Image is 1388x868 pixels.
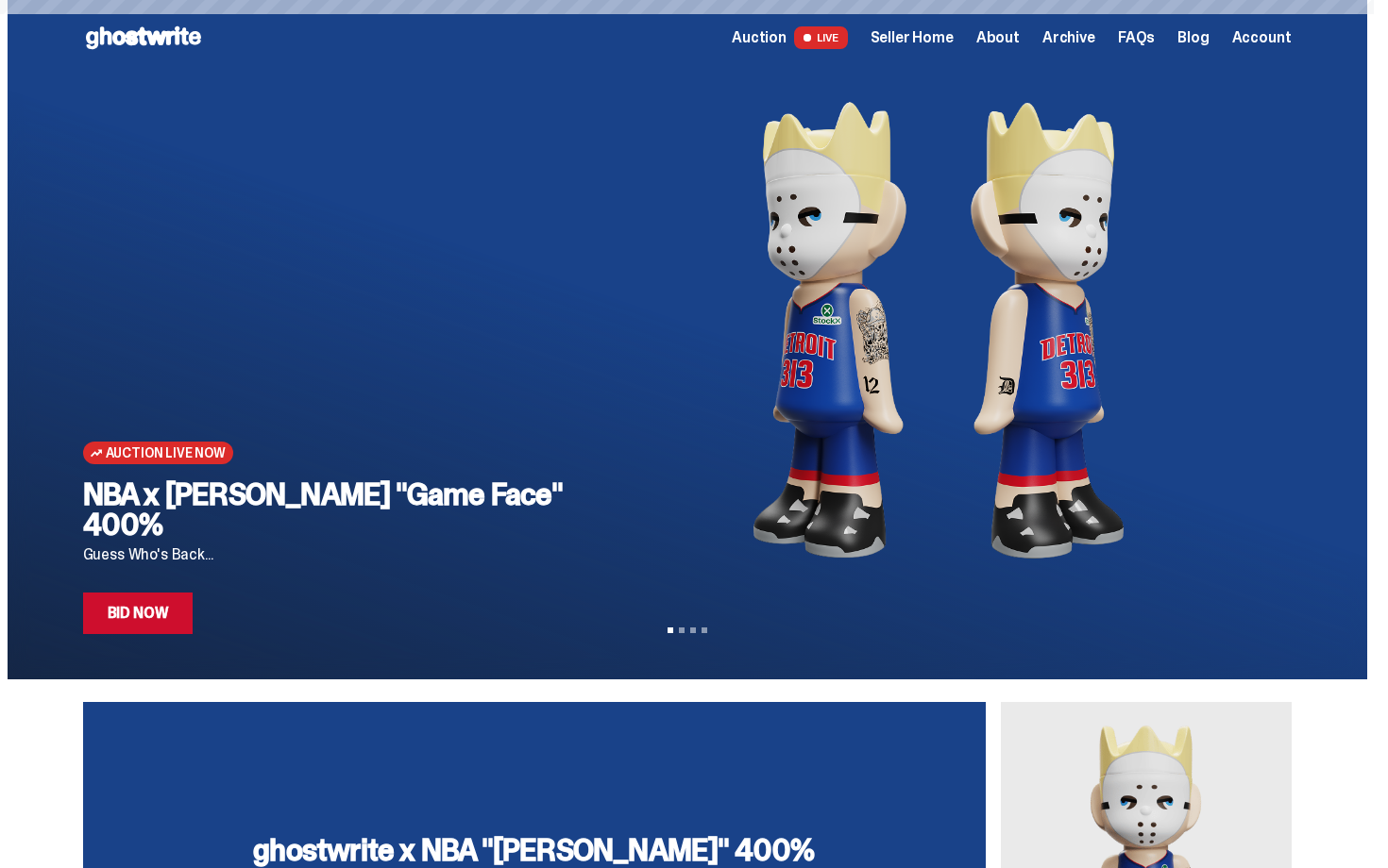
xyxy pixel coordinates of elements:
a: About [976,30,1020,45]
a: FAQs [1118,30,1155,45]
a: Account [1232,30,1292,45]
p: Guess Who's Back... [83,547,586,562]
button: View slide 2 [679,627,685,633]
a: Bid Now [83,593,194,634]
a: Blog [1177,30,1209,45]
span: LIVE [794,26,848,49]
a: Archive [1042,30,1095,45]
button: View slide 4 [702,627,707,633]
span: Auction [732,30,787,45]
button: View slide 1 [668,627,673,633]
a: Seller Home [871,30,954,45]
h2: NBA x [PERSON_NAME] "Game Face" 400% [83,479,586,540]
a: Auction LIVE [732,26,847,49]
button: View slide 3 [690,627,696,633]
h3: ghostwrite x NBA "[PERSON_NAME]" 400% [253,835,814,865]
span: Auction Live Now [106,445,226,460]
img: NBA x Eminem "Game Face" 400% [617,75,1261,585]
